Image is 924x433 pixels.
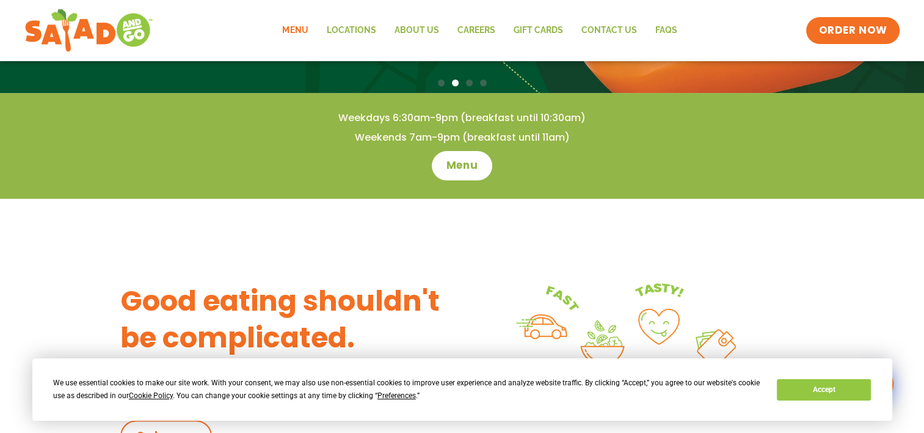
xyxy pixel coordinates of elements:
[777,379,871,401] button: Accept
[504,17,572,45] a: GIFT CARDS
[32,358,892,421] div: Cookie Consent Prompt
[273,17,686,45] nav: Menu
[129,391,173,400] span: Cookie Policy
[24,111,900,125] h4: Weekdays 6:30am-9pm (breakfast until 10:30am)
[446,158,478,173] span: Menu
[452,80,459,86] span: Go to slide 2
[646,17,686,45] a: FAQs
[572,17,646,45] a: Contact Us
[818,23,887,38] span: ORDER NOW
[53,377,762,402] div: We use essential cookies to make our site work. With your consent, we may also use non-essential ...
[438,80,445,86] span: Go to slide 1
[317,17,385,45] a: Locations
[120,283,462,357] h3: Good eating shouldn't be complicated.
[432,151,492,180] a: Menu
[466,80,473,86] span: Go to slide 3
[480,80,487,86] span: Go to slide 4
[24,6,153,55] img: new-SAG-logo-768×292
[385,17,448,45] a: About Us
[273,17,317,45] a: Menu
[24,131,900,144] h4: Weekends 7am-9pm (breakfast until 11am)
[806,17,899,44] a: ORDER NOW
[448,17,504,45] a: Careers
[377,391,416,400] span: Preferences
